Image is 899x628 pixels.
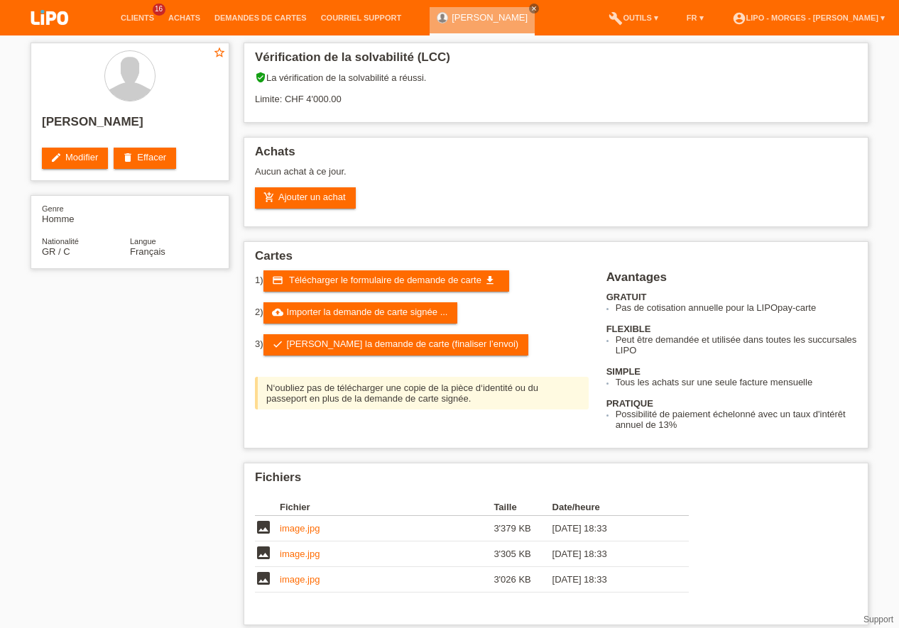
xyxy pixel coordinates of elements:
li: Peut être demandée et utilisée dans toutes les succursales LIPO [616,334,857,356]
a: check[PERSON_NAME] la demande de carte (finaliser l’envoi) [263,334,529,356]
h2: Achats [255,145,857,166]
a: close [529,4,539,13]
a: buildOutils ▾ [601,13,665,22]
a: Support [863,615,893,624]
i: verified_user [255,72,266,83]
a: [PERSON_NAME] [452,12,528,23]
td: [DATE] 18:33 [552,516,669,541]
a: Achats [161,13,207,22]
div: Aucun achat à ce jour. [255,166,857,187]
h2: Fichiers [255,470,857,492]
i: account_circle [732,11,746,26]
a: Clients [114,13,161,22]
th: Taille [494,499,552,516]
i: add_shopping_cart [263,192,275,203]
h2: Cartes [255,249,857,270]
a: add_shopping_cartAjouter un achat [255,187,356,209]
div: N‘oubliez pas de télécharger une copie de la pièce d‘identité ou du passeport en plus de la deman... [255,377,589,409]
a: editModifier [42,148,108,169]
i: credit_card [272,275,283,286]
span: Télécharger le formulaire de demande de carte [289,275,481,285]
span: 16 [153,4,165,16]
span: Français [130,246,165,257]
i: star_border [213,46,226,59]
span: Genre [42,204,64,213]
i: delete [122,152,134,163]
div: 2) [255,302,589,324]
i: check [272,338,283,350]
li: Pas de cotisation annuelle pour la LIPOpay-carte [616,302,857,313]
h2: [PERSON_NAME] [42,115,218,136]
a: Courriel Support [314,13,408,22]
b: GRATUIT [606,292,647,302]
a: image.jpg [280,549,320,559]
div: 3) [255,334,589,356]
li: Tous les achats sur une seule facture mensuelle [616,377,857,387]
a: credit_card Télécharger le formulaire de demande de carte get_app [263,270,509,292]
i: build [609,11,623,26]
b: SIMPLE [606,366,641,377]
i: image [255,570,272,587]
li: Possibilité de paiement échelonné avec un taux d'intérêt annuel de 13% [616,409,857,430]
a: LIPO pay [14,29,85,40]
td: 3'379 KB [494,516,552,541]
a: image.jpg [280,574,320,585]
th: Fichier [280,499,494,516]
a: cloud_uploadImporter la demande de carte signée ... [263,302,458,324]
a: FR ▾ [680,13,711,22]
a: account_circleLIPO - Morges - [PERSON_NAME] ▾ [725,13,892,22]
td: 3'026 KB [494,567,552,593]
i: cloud_upload [272,307,283,318]
td: [DATE] 18:33 [552,567,669,593]
i: edit [50,152,62,163]
a: image.jpg [280,523,320,534]
span: Grèce / C / 15.02.2015 [42,246,70,257]
span: Langue [130,237,156,246]
div: Homme [42,203,130,224]
div: 1) [255,270,589,292]
td: [DATE] 18:33 [552,541,669,567]
span: Nationalité [42,237,79,246]
h2: Vérification de la solvabilité (LCC) [255,50,857,72]
th: Date/heure [552,499,669,516]
td: 3'305 KB [494,541,552,567]
b: PRATIQUE [606,398,653,409]
b: FLEXIBLE [606,324,651,334]
a: Demandes de cartes [207,13,314,22]
a: deleteEffacer [114,148,176,169]
div: La vérification de la solvabilité a réussi. Limite: CHF 4'000.00 [255,72,857,115]
i: image [255,519,272,536]
i: image [255,544,272,561]
a: star_border [213,46,226,61]
h2: Avantages [606,270,857,292]
i: get_app [484,275,496,286]
i: close [530,5,538,12]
